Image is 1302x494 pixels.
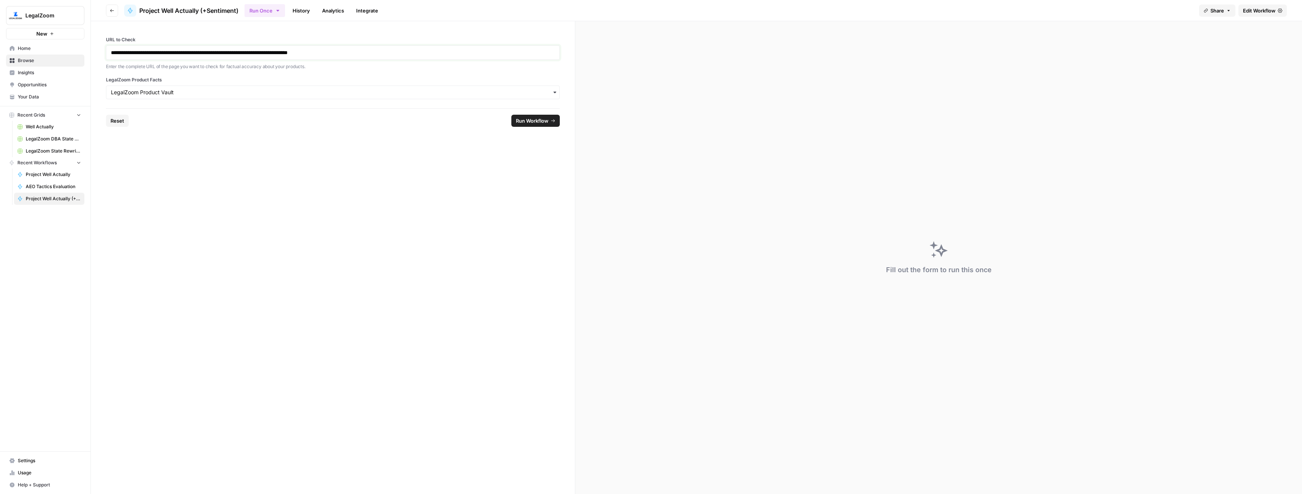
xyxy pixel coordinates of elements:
a: Project Well Actually (+Sentiment) [14,193,84,205]
button: Recent Grids [6,109,84,121]
a: Browse [6,55,84,67]
span: LegalZoom [25,12,71,19]
span: Opportunities [18,81,81,88]
button: Help + Support [6,479,84,491]
a: LegalZoom DBA State Articles [14,133,84,145]
span: Run Workflow [516,117,548,125]
a: LegalZoom State Rewrites INC [14,145,84,157]
span: Usage [18,469,81,476]
span: Settings [18,457,81,464]
span: LegalZoom DBA State Articles [26,136,81,142]
a: Settings [6,455,84,467]
span: New [36,30,47,37]
label: LegalZoom Product Facts [106,76,560,83]
div: Fill out the form to run this once [886,265,992,275]
button: New [6,28,84,39]
span: Insights [18,69,81,76]
span: Well Actually [26,123,81,130]
span: Project Well Actually (+Sentiment) [26,195,81,202]
button: Run Once [245,4,285,17]
p: Enter the complete URL of the page you want to check for factual accuracy about your products. [106,63,560,70]
span: Recent Workflows [17,159,57,166]
a: Usage [6,467,84,479]
span: Reset [111,117,124,125]
button: Workspace: LegalZoom [6,6,84,25]
a: Integrate [352,5,383,17]
button: Run Workflow [511,115,560,127]
span: LegalZoom State Rewrites INC [26,148,81,154]
a: Edit Workflow [1238,5,1287,17]
a: Opportunities [6,79,84,91]
a: Home [6,42,84,55]
a: AEO Tactics Evaluation [14,181,84,193]
button: Reset [106,115,129,127]
a: History [288,5,315,17]
img: LegalZoom Logo [9,9,22,22]
span: Help + Support [18,482,81,488]
span: AEO Tactics Evaluation [26,183,81,190]
button: Share [1199,5,1235,17]
a: Your Data [6,91,84,103]
label: URL to Check [106,36,560,43]
span: Home [18,45,81,52]
span: Browse [18,57,81,64]
a: Project Well Actually [14,168,84,181]
span: Project Well Actually (+Sentiment) [139,6,238,15]
span: Project Well Actually [26,171,81,178]
span: Recent Grids [17,112,45,118]
a: Project Well Actually (+Sentiment) [124,5,238,17]
a: Analytics [318,5,349,17]
button: Recent Workflows [6,157,84,168]
input: LegalZoom Product Vault [111,89,555,96]
span: Your Data [18,94,81,100]
a: Insights [6,67,84,79]
a: Well Actually [14,121,84,133]
span: Share [1210,7,1224,14]
span: Edit Workflow [1243,7,1276,14]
